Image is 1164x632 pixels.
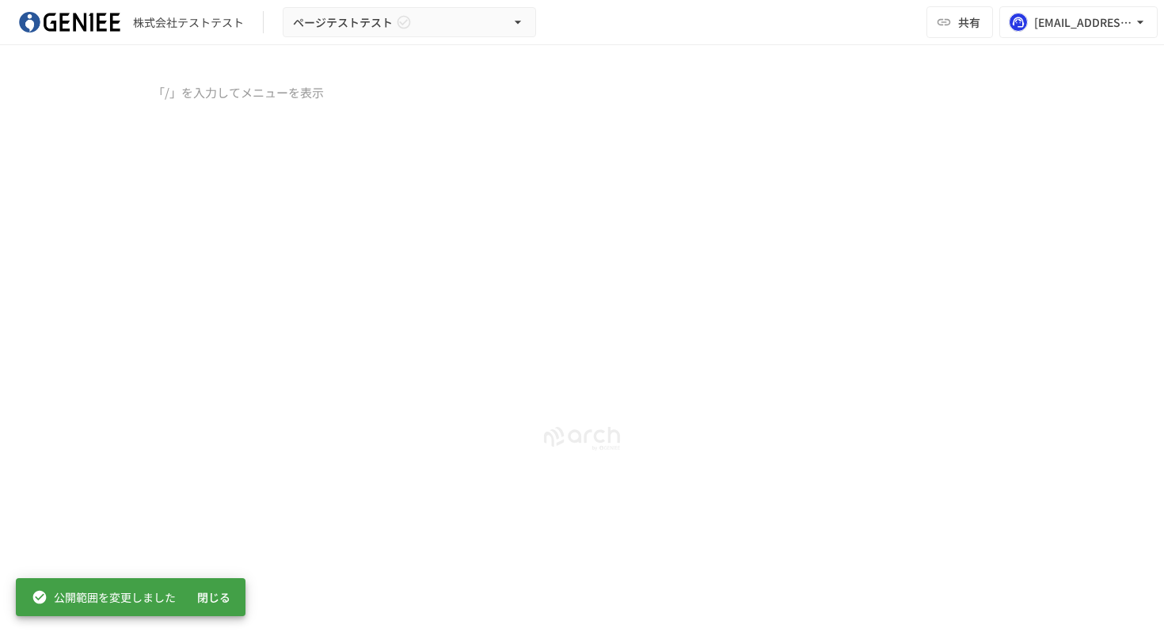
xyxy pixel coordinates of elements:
button: [EMAIL_ADDRESS][US_STATE][DOMAIN_NAME] [999,6,1158,38]
span: 共有 [958,13,980,31]
button: 閉じる [188,583,239,612]
button: ページテストテスト [283,7,536,38]
span: ページテストテスト [293,13,393,32]
div: 公開範囲を変更しました [32,583,176,611]
div: 株式会社テストテスト [133,14,244,31]
img: mDIuM0aA4TOBKl0oB3pspz7XUBGXdoniCzRRINgIxkl [19,10,120,35]
div: [EMAIL_ADDRESS][US_STATE][DOMAIN_NAME] [1034,13,1132,32]
button: 共有 [926,6,993,38]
